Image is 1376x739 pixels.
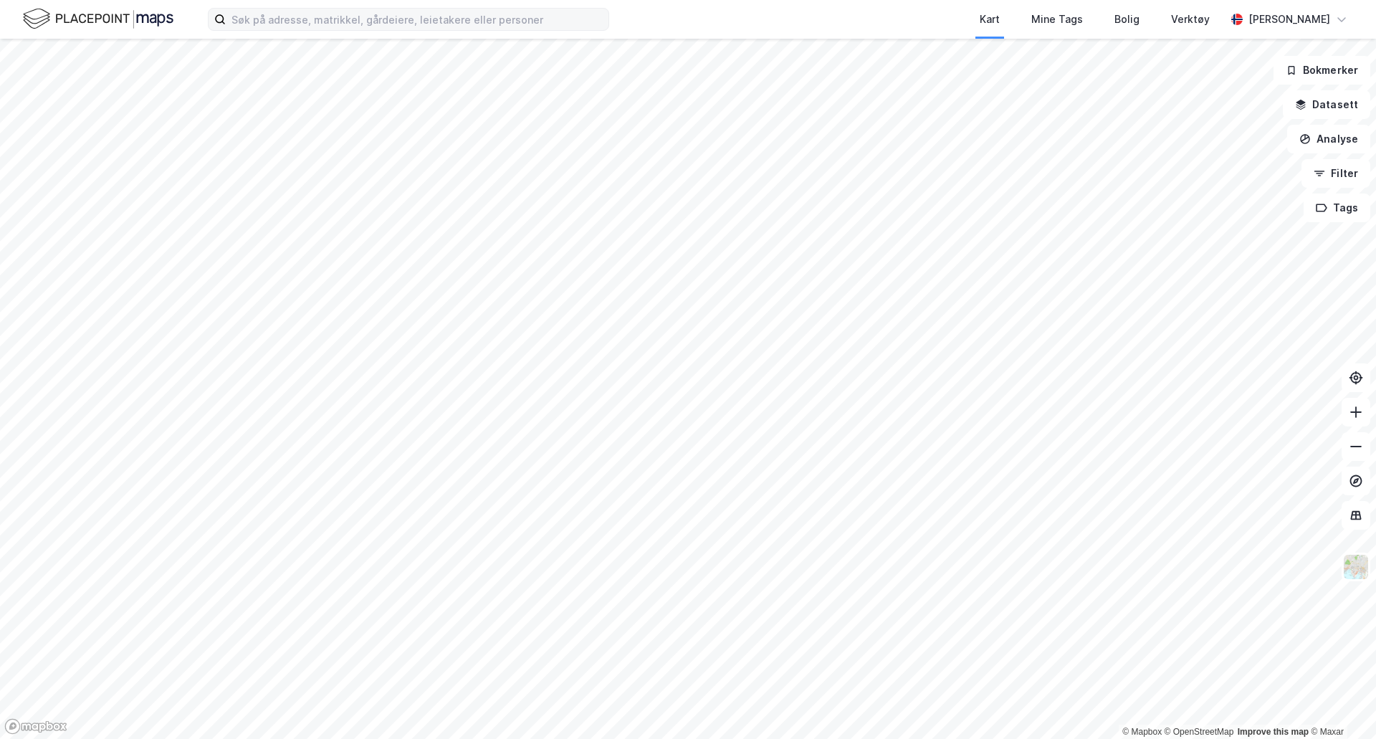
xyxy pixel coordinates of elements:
[1287,125,1370,153] button: Analyse
[1304,194,1370,222] button: Tags
[1114,11,1139,28] div: Bolig
[1342,553,1370,581] img: Z
[1238,727,1309,737] a: Improve this map
[1304,670,1376,739] div: Kontrollprogram for chat
[980,11,1000,28] div: Kart
[4,718,67,735] a: Mapbox homepage
[226,9,608,30] input: Søk på adresse, matrikkel, gårdeiere, leietakere eller personer
[1171,11,1210,28] div: Verktøy
[1274,56,1370,85] button: Bokmerker
[1031,11,1083,28] div: Mine Tags
[1301,159,1370,188] button: Filter
[1122,727,1162,737] a: Mapbox
[23,6,173,32] img: logo.f888ab2527a4732fd821a326f86c7f29.svg
[1283,90,1370,119] button: Datasett
[1248,11,1330,28] div: [PERSON_NAME]
[1304,670,1376,739] iframe: Chat Widget
[1165,727,1234,737] a: OpenStreetMap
